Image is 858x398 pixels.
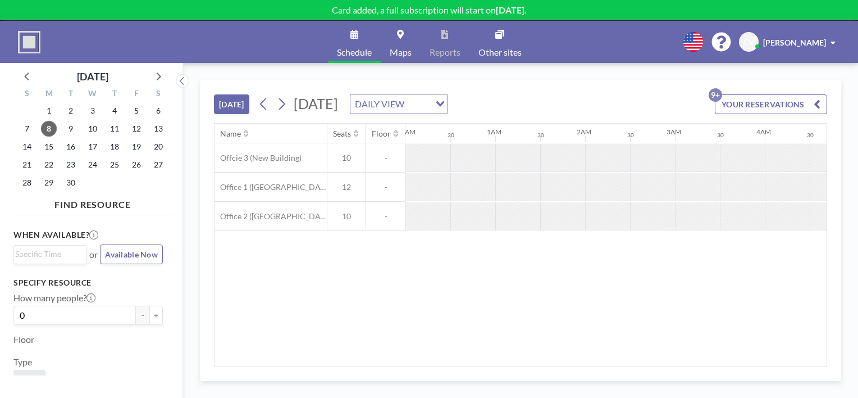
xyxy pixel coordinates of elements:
[13,278,163,288] h3: Specify resource
[150,139,166,155] span: Saturday, September 20, 2025
[107,103,122,119] span: Thursday, September 4, 2025
[577,128,591,136] div: 2AM
[397,128,416,136] div: 12AM
[129,139,144,155] span: Friday, September 19, 2025
[430,48,460,57] span: Reports
[18,31,40,53] img: organization-logo
[63,121,79,137] span: Tuesday, September 9, 2025
[709,88,722,102] p: 9+
[807,132,814,139] div: 30
[125,87,147,102] div: F
[13,292,95,304] label: How many people?
[136,306,149,325] button: -
[149,306,163,325] button: +
[107,139,122,155] span: Thursday, September 18, 2025
[150,121,166,137] span: Saturday, September 13, 2025
[537,132,544,139] div: 30
[41,103,57,119] span: Monday, September 1, 2025
[366,182,405,192] span: -
[103,87,125,102] div: T
[150,157,166,173] span: Saturday, September 27, 2025
[85,157,101,173] span: Wednesday, September 24, 2025
[19,121,35,137] span: Sunday, September 7, 2025
[89,249,98,260] span: or
[487,128,501,136] div: 1AM
[478,48,522,57] span: Other sites
[13,334,34,345] label: Floor
[60,87,82,102] div: T
[63,139,79,155] span: Tuesday, September 16, 2025
[421,21,469,63] a: Reports
[214,153,302,163] span: Offcie 3 (New Building)
[19,175,35,191] span: Sunday, September 28, 2025
[63,157,79,173] span: Tuesday, September 23, 2025
[763,38,826,47] span: [PERSON_NAME]
[214,182,327,192] span: Office 1 ([GEOGRAPHIC_DATA])
[107,157,122,173] span: Thursday, September 25, 2025
[627,132,634,139] div: 30
[715,94,827,114] button: YOUR RESERVATIONS9+
[756,128,771,136] div: 4AM
[41,157,57,173] span: Monday, September 22, 2025
[16,87,38,102] div: S
[327,211,366,221] span: 10
[13,356,32,368] label: Type
[717,132,724,139] div: 30
[129,157,144,173] span: Friday, September 26, 2025
[19,139,35,155] span: Sunday, September 14, 2025
[15,248,80,260] input: Search for option
[41,139,57,155] span: Monday, September 15, 2025
[100,245,163,264] button: Available Now
[667,128,681,136] div: 3AM
[38,87,60,102] div: M
[327,182,366,192] span: 12
[469,21,531,63] a: Other sites
[496,4,524,15] b: [DATE]
[14,246,86,263] div: Search for option
[41,175,57,191] span: Monday, September 29, 2025
[327,153,366,163] span: 10
[150,103,166,119] span: Saturday, September 6, 2025
[350,94,448,114] div: Search for option
[107,121,122,137] span: Thursday, September 11, 2025
[448,132,454,139] div: 30
[372,129,391,139] div: Floor
[214,211,327,221] span: Office 2 ([GEOGRAPHIC_DATA])
[381,21,421,63] a: Maps
[85,103,101,119] span: Wednesday, September 3, 2025
[19,157,35,173] span: Sunday, September 21, 2025
[129,121,144,137] span: Friday, September 12, 2025
[82,87,104,102] div: W
[63,175,79,191] span: Tuesday, September 30, 2025
[18,374,41,386] span: Room
[220,129,241,139] div: Name
[85,121,101,137] span: Wednesday, September 10, 2025
[743,37,754,47] span: CV
[77,69,108,84] div: [DATE]
[85,139,101,155] span: Wednesday, September 17, 2025
[408,97,429,111] input: Search for option
[41,121,57,137] span: Monday, September 8, 2025
[337,48,372,57] span: Schedule
[63,103,79,119] span: Tuesday, September 2, 2025
[366,153,405,163] span: -
[294,95,338,112] span: [DATE]
[147,87,169,102] div: S
[333,129,351,139] div: Seats
[13,195,172,210] h4: FIND RESOURCE
[328,21,381,63] a: Schedule
[366,211,405,221] span: -
[105,250,158,259] span: Available Now
[390,48,412,57] span: Maps
[353,97,407,111] span: DAILY VIEW
[129,103,144,119] span: Friday, September 5, 2025
[214,94,249,114] button: [DATE]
